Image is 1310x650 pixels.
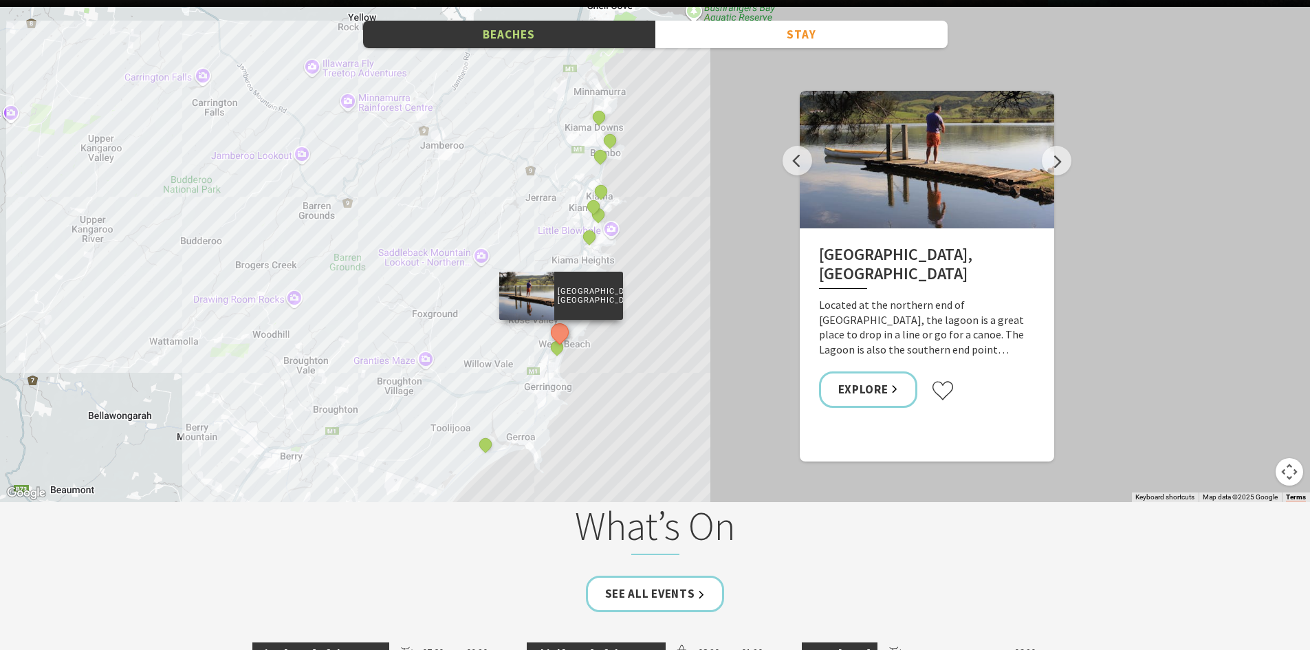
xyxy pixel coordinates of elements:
[3,484,49,502] a: Open this area in Google Maps (opens a new window)
[819,371,918,408] a: Explore
[589,206,607,224] button: See detail about Kendalls Beach, Kiama
[477,435,494,453] button: See detail about Seven Mile Beach, Gerroa
[819,298,1035,357] p: Located at the northern end of [GEOGRAPHIC_DATA], the lagoon is a great place to drop in a line o...
[931,380,954,401] button: Click to favourite Werri Lagoon, Gerringong
[386,502,925,556] h2: What’s On
[591,182,609,200] button: See detail about Black Beach, Kiama
[580,228,598,246] button: See detail about Easts Beach, Kiama
[547,320,572,345] button: See detail about Werri Lagoon, Gerringong
[585,197,602,215] button: See detail about Surf Beach, Kiama
[590,107,608,125] button: See detail about Jones Beach, Kiama Downs
[1135,492,1194,502] button: Keyboard shortcuts
[586,576,725,612] a: See all Events
[655,21,948,49] button: Stay
[547,338,565,356] button: See detail about Werri Beach and Point, Gerringong
[591,147,609,165] button: See detail about Bombo Beach, Bombo
[554,285,623,307] p: [GEOGRAPHIC_DATA], [GEOGRAPHIC_DATA]
[1042,146,1071,175] button: Next
[363,21,655,49] button: Beaches
[600,131,618,149] button: See detail about Boneyard, Kiama
[1276,458,1303,486] button: Map camera controls
[819,245,1035,290] h2: [GEOGRAPHIC_DATA], [GEOGRAPHIC_DATA]
[1203,493,1278,501] span: Map data ©2025 Google
[783,146,812,175] button: Previous
[3,484,49,502] img: Google
[1286,493,1306,501] a: Terms (opens in new tab)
